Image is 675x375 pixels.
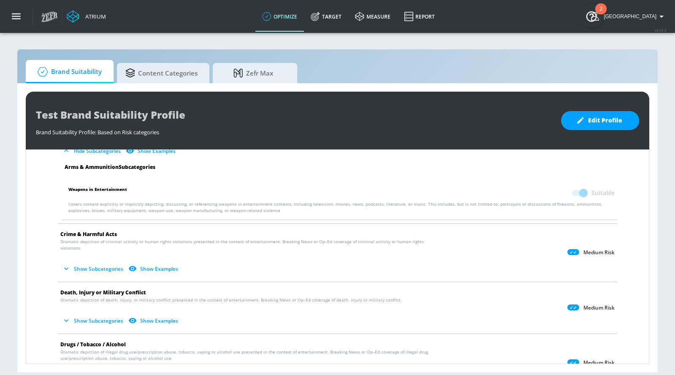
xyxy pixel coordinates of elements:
[58,164,621,171] div: Arms & Ammunition Subcategories
[583,249,615,256] p: Medium Risk
[60,231,117,238] span: Crime & Harmful Acts
[82,13,106,20] div: Atrium
[397,1,442,32] a: Report
[583,359,615,366] p: Medium Risk
[578,115,622,126] span: Edit Profile
[591,11,667,22] button: [GEOGRAPHIC_DATA]
[60,297,402,303] span: Dramatic depiction of death, injury, or military conflict presented in the context of entertainme...
[125,63,198,83] span: Content Categories
[561,111,639,130] button: Edit Profile
[304,1,348,32] a: Target
[124,144,179,158] button: Show Examples
[60,239,439,251] span: Dramatic depiction of criminal activity or human rights violations presented in the context of en...
[60,341,126,348] span: Drugs / Tobacco / Alcohol
[348,1,397,32] a: measure
[599,9,602,20] div: 2
[591,189,615,197] span: Suitable
[68,201,615,214] p: Covers content explicitly or implicitly depicting, discussing, or referencing weapons in entertai...
[67,10,106,23] a: Atrium
[255,1,304,32] a: optimize
[60,289,146,296] span: Death, Injury or Military Conflict
[127,262,182,276] button: Show Examples
[60,314,127,328] button: Show Subcategories
[60,262,127,276] button: Show Subcategories
[127,314,182,328] button: Show Examples
[36,124,553,136] div: Brand Suitability Profile: Based on Risk categories
[60,144,124,158] button: Hide Subcategories
[600,14,656,19] span: login as: madison.peach@zefr.com
[583,304,615,311] p: Medium Risk
[68,185,127,201] span: Weapons in Entertainment
[34,62,102,82] span: Brand Suitability
[60,349,439,361] span: Dramatic depiction of illegal drug use/prescription abuse, tobacco, vaping or alcohol use present...
[655,28,667,33] span: v 4.25.2
[221,63,285,83] span: Zefr Max
[580,4,603,28] button: Open Resource Center, 2 new notifications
